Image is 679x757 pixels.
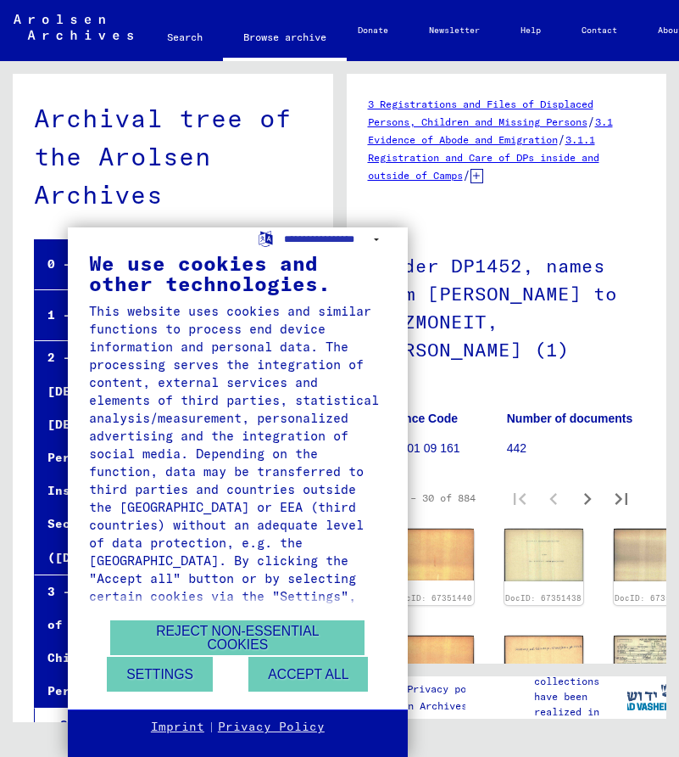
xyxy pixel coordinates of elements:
div: We use cookies and other technologies. [89,253,387,294]
button: Reject non-essential cookies [110,620,365,655]
div: This website uses cookies and similar functions to process end device information and personal da... [89,302,387,694]
a: Imprint [151,719,204,736]
button: Accept all [248,657,368,692]
button: Settings [107,657,213,692]
a: Privacy Policy [218,719,325,736]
